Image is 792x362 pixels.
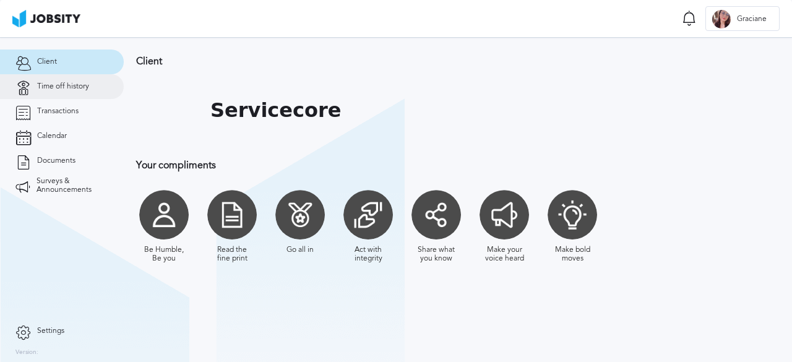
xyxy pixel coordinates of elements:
span: Transactions [37,107,79,116]
div: Read the fine print [210,246,254,263]
div: Be Humble, Be you [142,246,186,263]
span: Calendar [37,132,67,140]
div: Act with integrity [346,246,390,263]
button: GGraciane [705,6,780,31]
div: G [712,10,731,28]
div: Share what you know [415,246,458,263]
img: ab4bad089aa723f57921c736e9817d99.png [12,10,80,27]
span: Settings [37,327,64,335]
span: Graciane [731,15,773,24]
span: Surveys & Announcements [37,177,108,194]
div: Go all in [286,246,314,254]
span: Client [37,58,57,66]
span: Time off history [37,82,89,91]
h3: Your compliments [136,160,780,171]
div: Make your voice heard [483,246,526,263]
label: Version: [15,349,38,356]
h3: Client [136,56,780,67]
h1: Servicecore [210,99,341,122]
span: Documents [37,157,75,165]
div: Make bold moves [551,246,594,263]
